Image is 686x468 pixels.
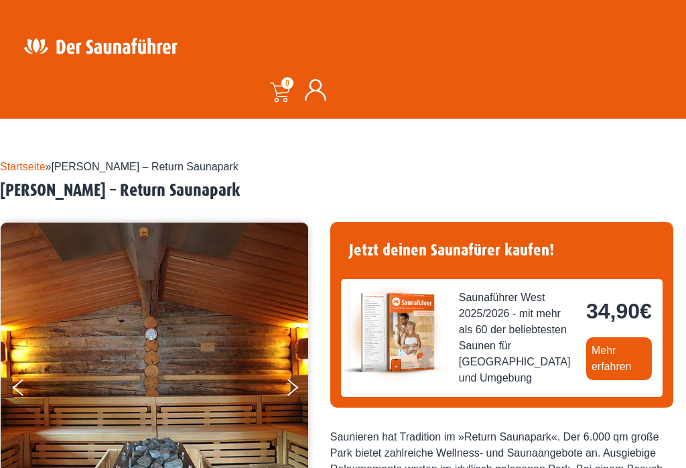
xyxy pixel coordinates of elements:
a: Mehr erfahren [586,337,652,380]
bdi: 34,90 [586,299,652,323]
button: Previous [13,373,46,407]
img: der-saunafuehrer-2025-west.jpg [341,279,448,386]
span: € [640,299,652,323]
button: Next [285,373,318,407]
span: Saunaführer West 2025/2026 - mit mehr als 60 der beliebtesten Saunen für [GEOGRAPHIC_DATA] und Um... [459,290,575,386]
span: [PERSON_NAME] – Return Saunapark [52,161,238,172]
span: 0 [281,77,293,89]
h4: Jetzt deinen Saunafürer kaufen! [341,233,663,268]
